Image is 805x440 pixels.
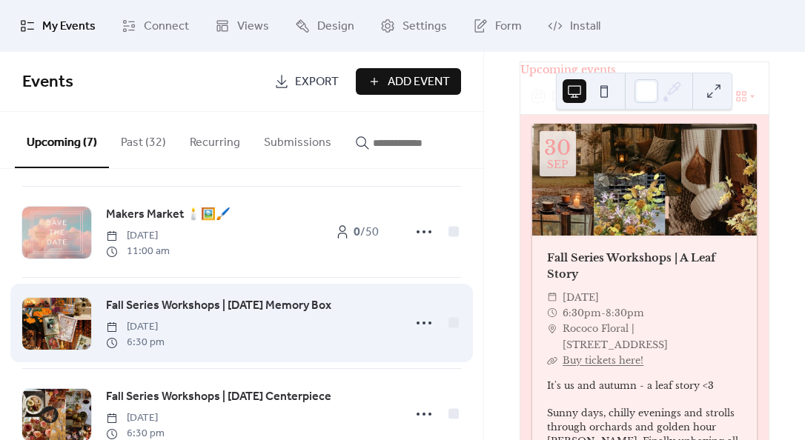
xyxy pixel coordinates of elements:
div: ​ [547,305,557,321]
span: Add Event [388,73,450,91]
a: Fall Series Workshops | A Leaf Story [547,251,715,281]
span: Fall Series Workshops | [DATE] Memory Box [106,297,331,315]
span: 6:30 pm [106,335,165,350]
span: Events [22,66,73,99]
button: Add Event [356,68,461,95]
div: ​ [547,321,557,336]
a: Buy tickets here! [563,355,643,366]
span: Views [237,18,269,36]
span: [DATE] [106,410,165,426]
div: Sep [547,160,568,170]
a: Form [462,6,533,46]
button: Submissions [252,112,343,167]
span: Fall Series Workshops | [DATE] Centerpiece [106,388,331,406]
span: Install [570,18,600,36]
button: Past (32) [109,112,178,167]
span: Makers Market 🕯️🖼️🖌️ [106,206,231,224]
b: 0 [354,221,360,244]
div: ​ [547,353,557,368]
span: [DATE] [106,228,170,244]
span: Connect [144,18,189,36]
span: My Events [42,18,96,36]
a: Connect [110,6,200,46]
a: Design [284,6,365,46]
span: / 50 [354,224,379,241]
a: My Events [9,6,107,46]
div: ​ [547,290,557,305]
span: Design [317,18,354,36]
span: Rococo Floral | [STREET_ADDRESS] [563,321,742,353]
span: 6:30pm [563,305,601,321]
span: [DATE] [106,319,165,335]
a: Fall Series Workshops | [DATE] Centerpiece [106,387,331,407]
span: - [601,305,606,321]
a: Fall Series Workshops | [DATE] Memory Box [106,296,331,316]
span: Form [495,18,522,36]
a: 0/50 [320,219,394,245]
a: Settings [369,6,458,46]
a: Install [537,6,612,46]
a: Makers Market 🕯️🖼️🖌️ [106,205,231,224]
a: Export [263,68,350,95]
button: Recurring [178,112,252,167]
span: [DATE] [563,290,599,305]
span: Export [295,73,339,91]
a: Views [204,6,280,46]
span: Settings [402,18,447,36]
button: Upcoming (7) [15,112,109,168]
span: 11:00 am [106,244,170,259]
span: 8:30pm [606,305,644,321]
div: 30 [544,138,571,158]
div: Upcoming events [520,62,769,79]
